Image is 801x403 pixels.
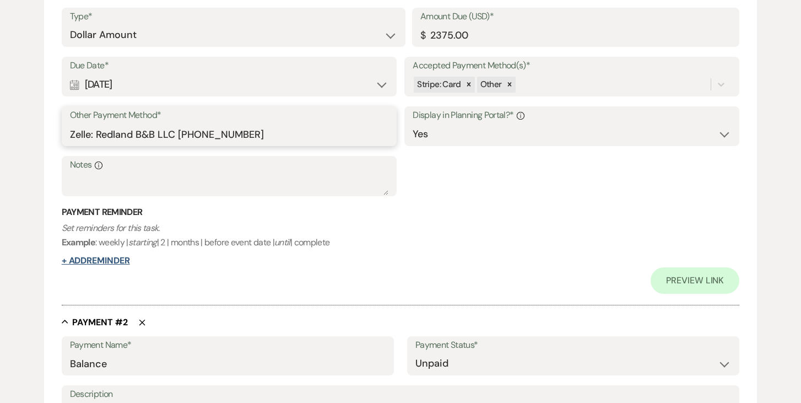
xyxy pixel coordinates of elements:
[420,28,425,43] div: $
[417,79,461,90] span: Stripe: Card
[70,9,397,25] label: Type*
[413,108,731,123] label: Display in Planning Portal?*
[70,108,388,123] label: Other Payment Method*
[62,237,96,248] b: Example
[70,386,732,402] label: Description
[415,337,731,353] label: Payment Status*
[62,206,740,218] h3: Payment Reminder
[651,267,739,294] a: Preview Link
[62,256,130,265] button: + AddReminder
[128,237,157,248] i: starting
[62,221,740,249] p: : weekly | | 2 | months | before event date | | complete
[420,9,731,25] label: Amount Due (USD)*
[274,237,290,248] i: until
[70,337,386,353] label: Payment Name*
[70,58,388,74] label: Due Date*
[62,222,160,234] i: Set reminders for this task.
[70,74,388,95] div: [DATE]
[480,79,502,90] span: Other
[72,316,128,329] h5: Payment # 2
[62,316,128,327] button: Payment #2
[413,58,731,74] label: Accepted Payment Method(s)*
[70,157,388,173] label: Notes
